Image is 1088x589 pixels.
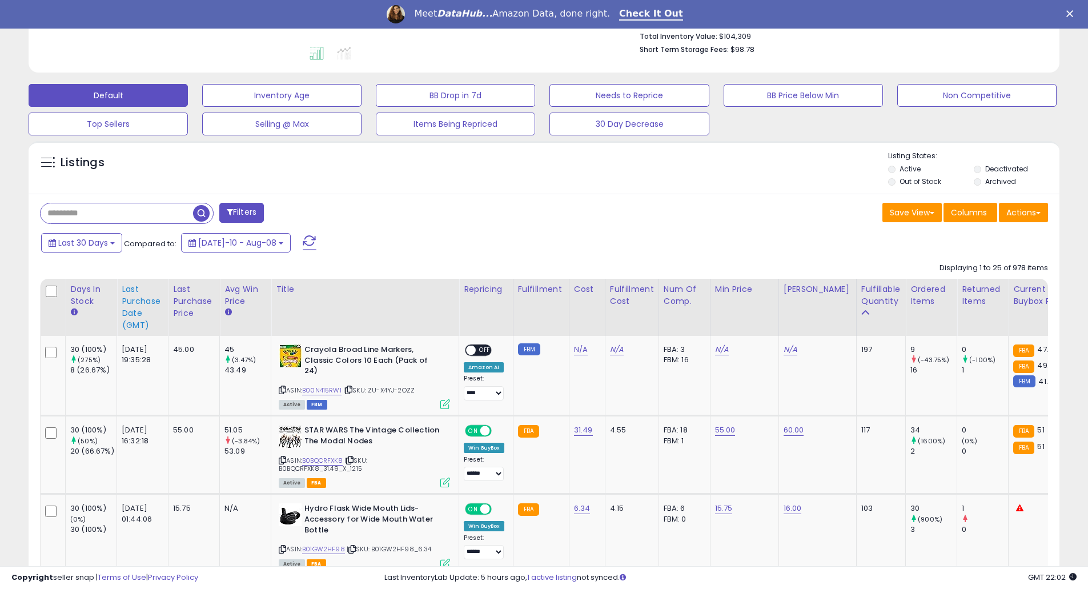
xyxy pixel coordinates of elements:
[1037,344,1058,355] span: 47.98
[861,344,897,355] div: 197
[664,503,701,514] div: FBA: 6
[784,283,852,295] div: [PERSON_NAME]
[70,344,117,355] div: 30 (100%)
[918,515,942,524] small: (900%)
[148,572,198,583] a: Privacy Policy
[376,113,535,135] button: Items Being Repriced
[1013,283,1072,307] div: Current Buybox Price
[279,425,450,486] div: ASIN:
[910,446,957,456] div: 2
[910,344,957,355] div: 9
[490,426,508,436] span: OFF
[610,344,624,355] a: N/A
[664,283,705,307] div: Num of Comp.
[985,164,1028,174] label: Deactivated
[279,344,302,367] img: 51XWvE3m6CL._SL40_.jpg
[304,344,443,379] b: Crayola Broad Line Markers, Classic Colors 10 Each (Pack of 24)
[518,343,540,355] small: FBM
[70,283,112,307] div: Days In Stock
[897,84,1057,107] button: Non Competitive
[224,446,271,456] div: 53.09
[962,503,1008,514] div: 1
[664,514,701,524] div: FBM: 0
[11,572,53,583] strong: Copyright
[61,155,105,171] h5: Listings
[464,534,504,560] div: Preset:
[910,283,952,307] div: Ordered Items
[466,504,480,514] span: ON
[861,503,897,514] div: 103
[387,5,405,23] img: Profile image for Georgie
[640,31,717,41] b: Total Inventory Value:
[985,177,1016,186] label: Archived
[58,237,108,249] span: Last 30 Days
[610,283,654,307] div: Fulfillment Cost
[202,84,362,107] button: Inventory Age
[70,515,86,524] small: (0%)
[918,436,945,446] small: (1600%)
[302,386,342,395] a: B00N415RWI
[11,572,198,583] div: seller snap | |
[224,307,231,318] small: Avg Win Price.
[376,84,535,107] button: BB Drop in 7d
[476,346,494,355] span: OFF
[29,113,188,135] button: Top Sellers
[549,113,709,135] button: 30 Day Decrease
[962,425,1008,435] div: 0
[29,84,188,107] button: Default
[173,503,211,514] div: 15.75
[70,425,117,435] div: 30 (100%)
[490,504,508,514] span: OFF
[640,29,1039,42] li: $104,309
[549,84,709,107] button: Needs to Reprice
[724,84,883,107] button: BB Price Below Min
[304,425,443,449] b: STAR WARS The Vintage Collection The Modal Nodes
[882,203,942,222] button: Save View
[181,233,291,253] button: [DATE]-10 - Aug-08
[962,283,1003,307] div: Returned Items
[1013,360,1034,373] small: FBA
[279,425,302,448] img: 51LJBYcPu-L._SL40_.jpg
[951,207,987,218] span: Columns
[1013,344,1034,357] small: FBA
[999,203,1048,222] button: Actions
[464,521,504,531] div: Win BuyBox
[466,426,480,436] span: ON
[124,238,176,249] span: Compared to:
[70,524,117,535] div: 30 (100%)
[70,503,117,514] div: 30 (100%)
[122,283,163,331] div: Last Purchase Date (GMT)
[41,233,122,253] button: Last 30 Days
[1028,572,1077,583] span: 2025-09-8 22:02 GMT
[715,503,733,514] a: 15.75
[664,425,701,435] div: FBA: 18
[910,503,957,514] div: 30
[940,263,1048,274] div: Displaying 1 to 25 of 978 items
[518,503,539,516] small: FBA
[384,572,1077,583] div: Last InventoryLab Update: 5 hours ago, not synced.
[224,425,271,435] div: 51.05
[70,446,117,456] div: 20 (66.67%)
[279,344,450,408] div: ASIN:
[969,355,995,364] small: (-100%)
[861,283,901,307] div: Fulfillable Quantity
[224,503,262,514] div: N/A
[910,524,957,535] div: 3
[304,503,443,538] b: Hydro Flask Wide Mouth Lids- Accessory for Wide Mouth Water Bottle
[464,456,504,482] div: Preset:
[78,436,98,446] small: (50%)
[122,425,159,446] div: [DATE] 16:32:18
[464,362,504,372] div: Amazon AI
[918,355,949,364] small: (-43.75%)
[219,203,264,223] button: Filters
[944,203,997,222] button: Columns
[574,503,591,514] a: 6.34
[279,400,305,410] span: All listings currently available for purchase on Amazon
[715,283,774,295] div: Min Price
[202,113,362,135] button: Selling @ Max
[1037,424,1044,435] span: 51
[232,355,256,364] small: (3.47%)
[224,283,266,307] div: Avg Win Price
[664,355,701,365] div: FBM: 16
[962,344,1008,355] div: 0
